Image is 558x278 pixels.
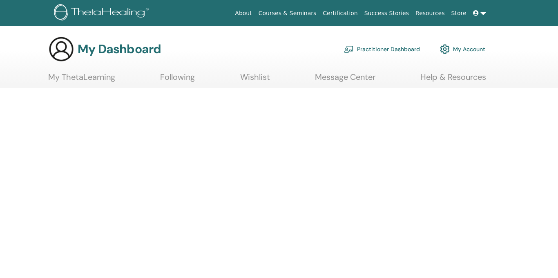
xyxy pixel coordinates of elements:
[78,42,161,57] h3: My Dashboard
[344,40,420,58] a: Practitioner Dashboard
[48,36,74,62] img: generic-user-icon.jpg
[255,6,320,21] a: Courses & Seminars
[412,6,448,21] a: Resources
[48,72,115,88] a: My ThetaLearning
[361,6,412,21] a: Success Stories
[315,72,375,88] a: Message Center
[54,4,152,23] img: logo.png
[440,42,450,56] img: cog.svg
[440,40,485,58] a: My Account
[160,72,195,88] a: Following
[319,6,361,21] a: Certification
[448,6,470,21] a: Store
[420,72,486,88] a: Help & Resources
[240,72,270,88] a: Wishlist
[232,6,255,21] a: About
[344,45,354,53] img: chalkboard-teacher.svg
